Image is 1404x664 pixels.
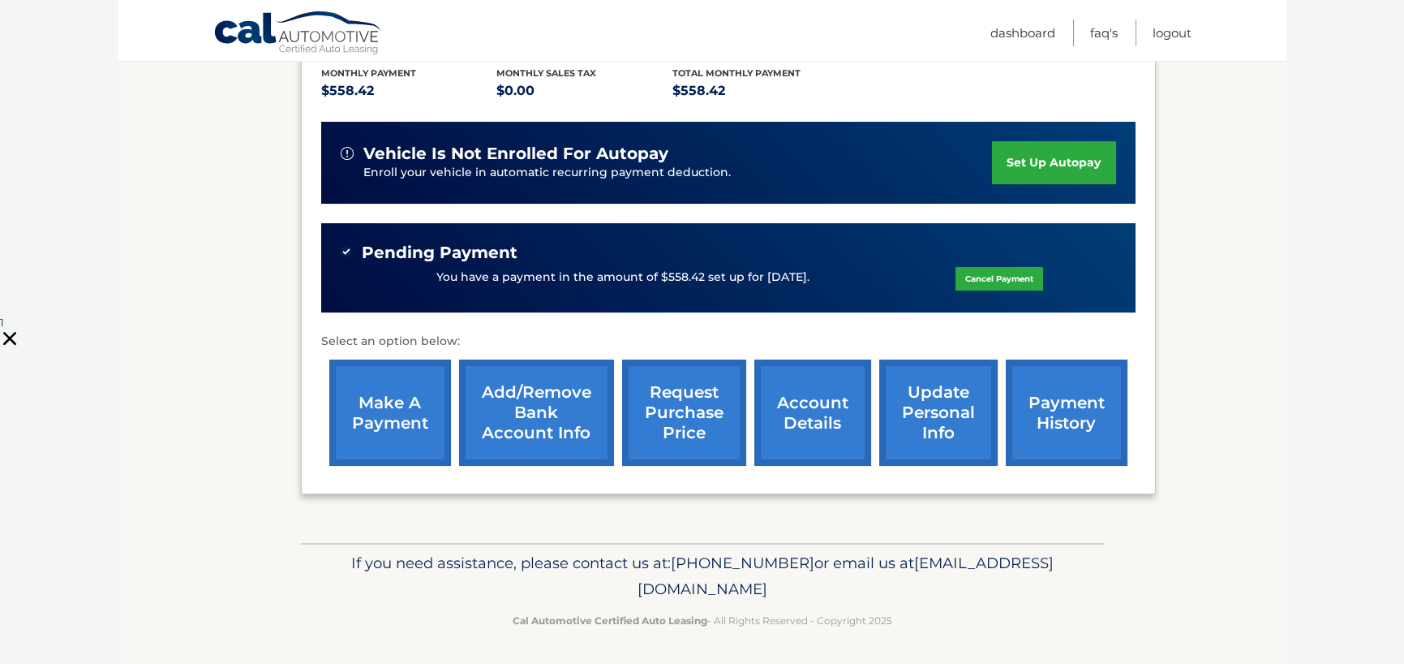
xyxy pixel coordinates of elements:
p: $558.42 [672,80,848,102]
img: alert-white.svg [341,147,354,160]
span: Total Monthly Payment [672,67,801,79]
p: $0.00 [496,80,672,102]
span: Monthly sales Tax [496,67,596,79]
span: Pending Payment [362,243,517,263]
strong: Cal Automotive Certified Auto Leasing [513,614,707,627]
span: Monthly Payment [321,67,416,79]
img: check-green.svg [341,246,352,257]
span: [PHONE_NUMBER] [671,554,814,572]
a: Logout [1153,19,1191,46]
p: Enroll your vehicle in automatic recurring payment deduction. [363,164,993,182]
p: - All Rights Reserved - Copyright 2025 [311,612,1093,629]
a: Dashboard [990,19,1055,46]
p: $558.42 [321,80,497,102]
a: Add/Remove bank account info [459,360,614,466]
a: set up autopay [992,141,1115,184]
a: Cal Automotive [213,11,384,58]
span: [EMAIL_ADDRESS][DOMAIN_NAME] [638,554,1054,598]
span: vehicle is not enrolled for autopay [363,144,668,164]
a: update personal info [879,360,998,466]
p: You have a payment in the amount of $558.42 set up for [DATE]. [436,269,809,287]
p: Select an option below: [321,332,1136,351]
a: request purchase price [622,360,746,466]
a: FAQ's [1090,19,1118,46]
a: Cancel Payment [955,267,1043,291]
a: make a payment [329,360,451,466]
a: account details [754,360,871,466]
a: payment history [1006,360,1127,466]
p: If you need assistance, please contact us at: or email us at [311,550,1093,602]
